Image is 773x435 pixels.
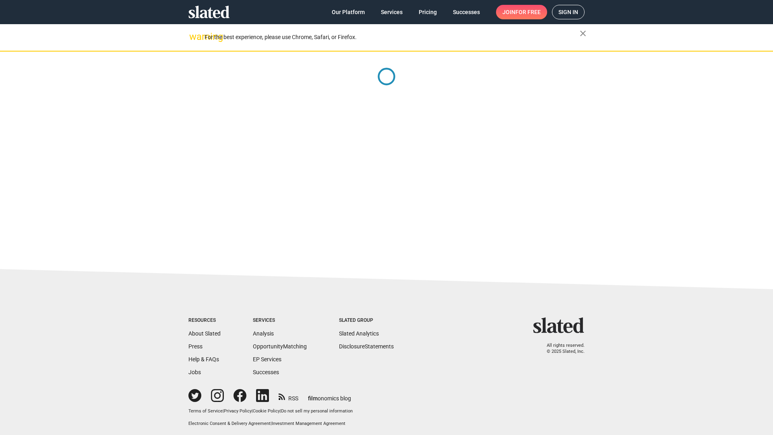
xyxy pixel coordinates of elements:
[325,5,371,19] a: Our Platform
[188,369,201,375] a: Jobs
[271,421,272,426] span: |
[279,390,298,402] a: RSS
[253,317,307,324] div: Services
[339,330,379,337] a: Slated Analytics
[253,343,307,350] a: OpportunityMatching
[339,343,394,350] a: DisclosureStatements
[281,408,353,414] button: Do not sell my personal information
[332,5,365,19] span: Our Platform
[253,330,274,337] a: Analysis
[253,369,279,375] a: Successes
[188,356,219,362] a: Help & FAQs
[515,5,541,19] span: for free
[224,408,252,414] a: Privacy Policy
[188,343,203,350] a: Press
[339,317,394,324] div: Slated Group
[280,408,281,414] span: |
[308,388,351,402] a: filmonomics blog
[188,317,221,324] div: Resources
[253,356,281,362] a: EP Services
[188,330,221,337] a: About Slated
[272,421,345,426] a: Investment Management Agreement
[502,5,541,19] span: Join
[558,5,578,19] span: Sign in
[188,421,271,426] a: Electronic Consent & Delivery Agreement
[253,408,280,414] a: Cookie Policy
[446,5,486,19] a: Successes
[252,408,253,414] span: |
[381,5,403,19] span: Services
[419,5,437,19] span: Pricing
[578,29,588,38] mat-icon: close
[188,408,223,414] a: Terms of Service
[374,5,409,19] a: Services
[189,32,199,41] mat-icon: warning
[552,5,585,19] a: Sign in
[223,408,224,414] span: |
[205,32,580,43] div: For the best experience, please use Chrome, Safari, or Firefox.
[538,343,585,354] p: All rights reserved. © 2025 Slated, Inc.
[496,5,547,19] a: Joinfor free
[308,395,318,402] span: film
[453,5,480,19] span: Successes
[412,5,443,19] a: Pricing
